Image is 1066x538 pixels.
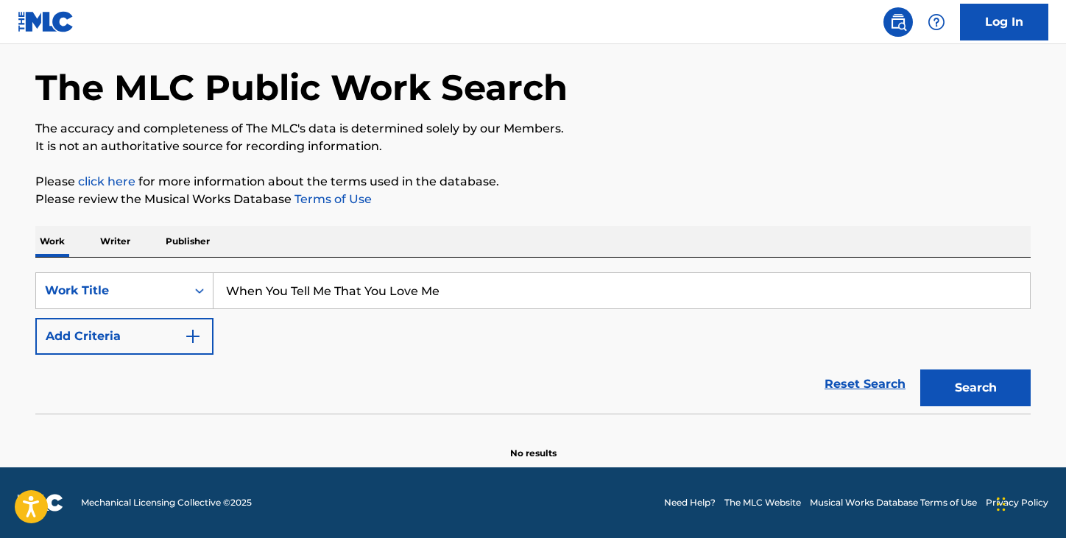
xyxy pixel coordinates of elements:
iframe: Chat Widget [992,467,1066,538]
div: Work Title [45,282,177,300]
p: Please for more information about the terms used in the database. [35,173,1031,191]
img: help [928,13,945,31]
p: The accuracy and completeness of The MLC's data is determined solely by our Members. [35,120,1031,138]
a: Public Search [883,7,913,37]
img: search [889,13,907,31]
a: Reset Search [817,368,913,400]
p: It is not an authoritative source for recording information. [35,138,1031,155]
a: The MLC Website [724,496,801,509]
div: Drag [997,482,1006,526]
img: MLC Logo [18,11,74,32]
span: Mechanical Licensing Collective © 2025 [81,496,252,509]
p: Please review the Musical Works Database [35,191,1031,208]
a: click here [78,174,135,188]
p: No results [510,429,557,460]
img: 9d2ae6d4665cec9f34b9.svg [184,328,202,345]
form: Search Form [35,272,1031,414]
img: logo [18,494,63,512]
div: Help [922,7,951,37]
h1: The MLC Public Work Search [35,66,568,110]
a: Terms of Use [292,192,372,206]
a: Musical Works Database Terms of Use [810,496,977,509]
a: Privacy Policy [986,496,1048,509]
p: Writer [96,226,135,257]
a: Log In [960,4,1048,40]
button: Add Criteria [35,318,213,355]
p: Work [35,226,69,257]
p: Publisher [161,226,214,257]
a: Need Help? [664,496,716,509]
button: Search [920,369,1031,406]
